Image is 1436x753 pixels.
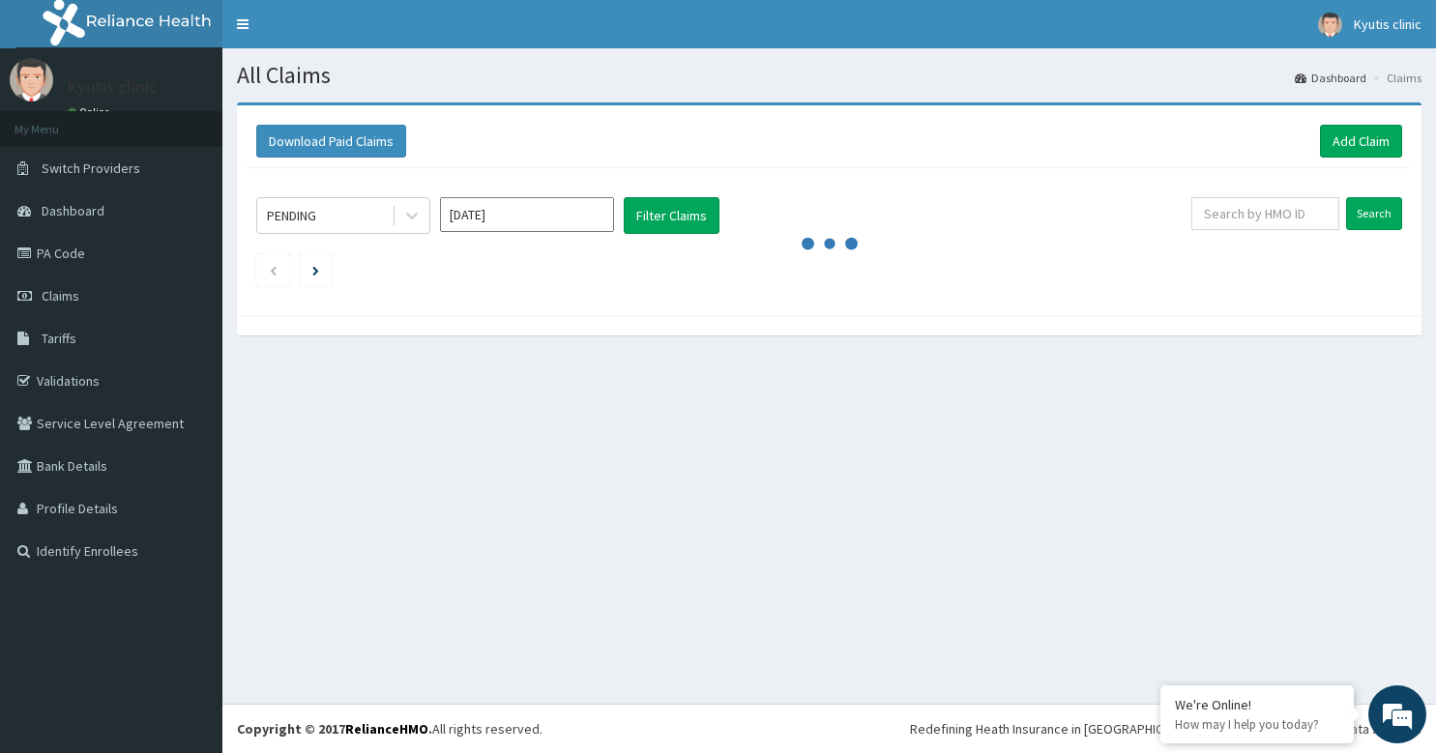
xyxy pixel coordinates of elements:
[68,78,158,96] p: Kyutis clinic
[269,261,278,278] a: Previous page
[42,202,104,219] span: Dashboard
[10,58,53,101] img: User Image
[237,63,1421,88] h1: All Claims
[440,197,614,232] input: Select Month and Year
[1191,197,1339,230] input: Search by HMO ID
[68,105,114,119] a: Online
[1346,197,1402,230] input: Search
[1175,716,1339,733] p: How may I help you today?
[624,197,719,234] button: Filter Claims
[267,206,316,225] div: PENDING
[1320,125,1402,158] a: Add Claim
[801,215,859,273] svg: audio-loading
[256,125,406,158] button: Download Paid Claims
[910,719,1421,739] div: Redefining Heath Insurance in [GEOGRAPHIC_DATA] using Telemedicine and Data Science!
[222,704,1436,753] footer: All rights reserved.
[42,159,140,177] span: Switch Providers
[1318,13,1342,37] img: User Image
[42,287,79,304] span: Claims
[1295,70,1366,86] a: Dashboard
[1368,70,1421,86] li: Claims
[1175,696,1339,713] div: We're Online!
[345,720,428,738] a: RelianceHMO
[237,720,432,738] strong: Copyright © 2017 .
[1354,15,1421,33] span: Kyutis clinic
[42,330,76,347] span: Tariffs
[312,261,319,278] a: Next page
